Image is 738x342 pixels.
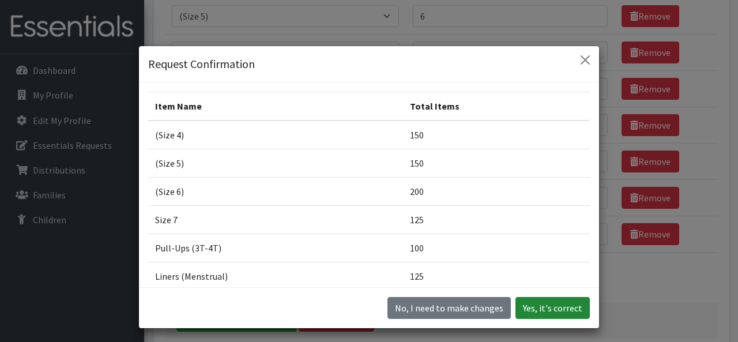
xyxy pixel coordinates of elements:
[148,177,403,205] td: (Size 6)
[403,177,590,205] td: 200
[403,262,590,290] td: 125
[403,149,590,177] td: 150
[148,121,403,149] td: (Size 4)
[576,51,594,69] button: Close
[403,121,590,149] td: 150
[148,149,403,177] td: (Size 5)
[403,205,590,234] td: 125
[148,262,403,290] td: Liners (Menstrual)
[515,297,590,319] button: Yes, it's correct
[148,92,403,121] th: Item Name
[148,234,403,262] td: Pull-Ups (3T-4T)
[403,234,590,262] td: 100
[403,92,590,121] th: Total Items
[387,297,511,319] button: No I need to make changes
[148,205,403,234] td: Size 7
[148,55,255,73] h5: Request Confirmation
